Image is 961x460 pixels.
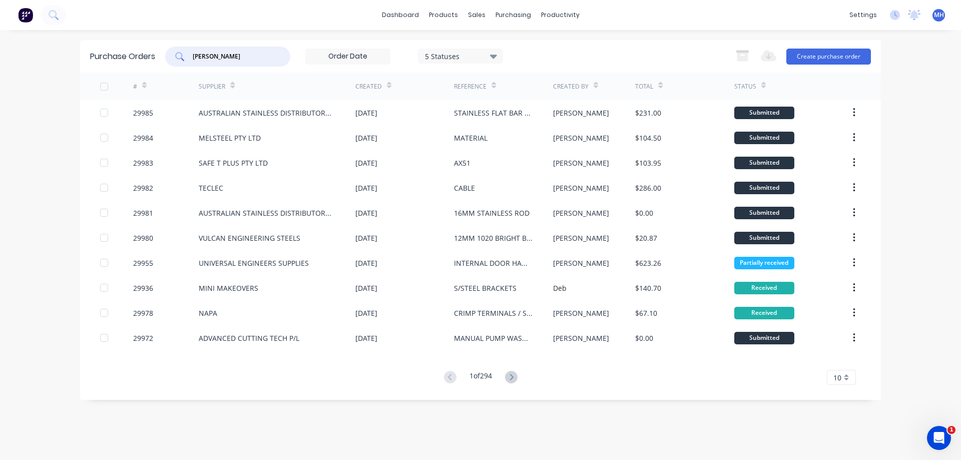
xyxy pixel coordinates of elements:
[306,49,390,64] input: Order Date
[844,8,882,23] div: settings
[454,333,533,343] div: MANUAL PUMP WASHER BRACKETS X 10
[635,108,661,118] div: $231.00
[734,82,756,91] div: Status
[199,108,335,118] div: AUSTRALIAN STAINLESS DISTRIBUTORS P/L
[133,183,153,193] div: 29982
[355,333,377,343] div: [DATE]
[454,258,533,268] div: INTERNAL DOOR HANDLES LH
[355,283,377,293] div: [DATE]
[734,282,794,294] div: Received
[133,258,153,268] div: 29955
[635,82,653,91] div: Total
[536,8,585,23] div: productivity
[454,82,487,91] div: Reference
[199,308,217,318] div: NAPA
[355,158,377,168] div: [DATE]
[635,208,653,218] div: $0.00
[553,183,609,193] div: [PERSON_NAME]
[553,108,609,118] div: [PERSON_NAME]
[355,208,377,218] div: [DATE]
[786,49,871,65] button: Create purchase order
[199,158,268,168] div: SAFE T PLUS PTY LTD
[133,283,153,293] div: 29936
[734,132,794,144] div: Submitted
[734,232,794,244] div: Submitted
[734,207,794,219] div: Submitted
[553,308,609,318] div: [PERSON_NAME]
[199,133,261,143] div: MELSTEEL PTY LTD
[90,51,155,63] div: Purchase Orders
[635,133,661,143] div: $104.50
[635,233,657,243] div: $20.87
[199,233,300,243] div: VULCAN ENGINEERING STEELS
[734,157,794,169] div: Submitted
[454,308,533,318] div: CRIMP TERMINALS / SPIRAL WRAP
[355,308,377,318] div: [DATE]
[199,258,309,268] div: UNIVERSAL ENGINEERS SUPPLIES
[355,258,377,268] div: [DATE]
[425,51,497,61] div: 5 Statuses
[469,370,492,385] div: 1 of 294
[454,183,475,193] div: CABLE
[553,233,609,243] div: [PERSON_NAME]
[553,333,609,343] div: [PERSON_NAME]
[927,426,951,450] iframe: Intercom live chat
[734,332,794,344] div: Submitted
[454,208,530,218] div: 16MM STAINLESS ROD
[454,158,470,168] div: AX51
[424,8,463,23] div: products
[463,8,491,23] div: sales
[133,208,153,218] div: 29981
[635,283,661,293] div: $140.70
[192,52,275,62] input: Search purchase orders...
[635,333,653,343] div: $0.00
[635,183,661,193] div: $286.00
[18,8,33,23] img: Factory
[553,283,567,293] div: Deb
[377,8,424,23] a: dashboard
[133,133,153,143] div: 29984
[199,82,225,91] div: Supplier
[833,372,841,383] span: 10
[553,158,609,168] div: [PERSON_NAME]
[635,308,657,318] div: $67.10
[355,82,382,91] div: Created
[355,233,377,243] div: [DATE]
[133,233,153,243] div: 29980
[355,133,377,143] div: [DATE]
[553,82,589,91] div: Created By
[199,183,223,193] div: TECLEC
[553,258,609,268] div: [PERSON_NAME]
[734,182,794,194] div: Submitted
[355,108,377,118] div: [DATE]
[133,308,153,318] div: 29978
[454,108,533,118] div: STAINLESS FLAT BAR AND TUBE
[734,257,794,269] div: Partially received
[635,258,661,268] div: $623.26
[133,108,153,118] div: 29985
[734,307,794,319] div: Received
[734,107,794,119] div: Submitted
[199,283,258,293] div: MINI MAKEOVERS
[553,208,609,218] div: [PERSON_NAME]
[491,8,536,23] div: purchasing
[553,133,609,143] div: [PERSON_NAME]
[454,233,533,243] div: 12MM 1020 BRIGHT BAR
[947,426,955,434] span: 1
[355,183,377,193] div: [DATE]
[133,333,153,343] div: 29972
[199,208,335,218] div: AUSTRALIAN STAINLESS DISTRIBUTORS P/L
[133,82,137,91] div: #
[934,11,944,20] span: MH
[454,133,488,143] div: MATERIAL
[635,158,661,168] div: $103.95
[454,283,517,293] div: S/STEEL BRACKETS
[199,333,299,343] div: ADVANCED CUTTING TECH P/L
[133,158,153,168] div: 29983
